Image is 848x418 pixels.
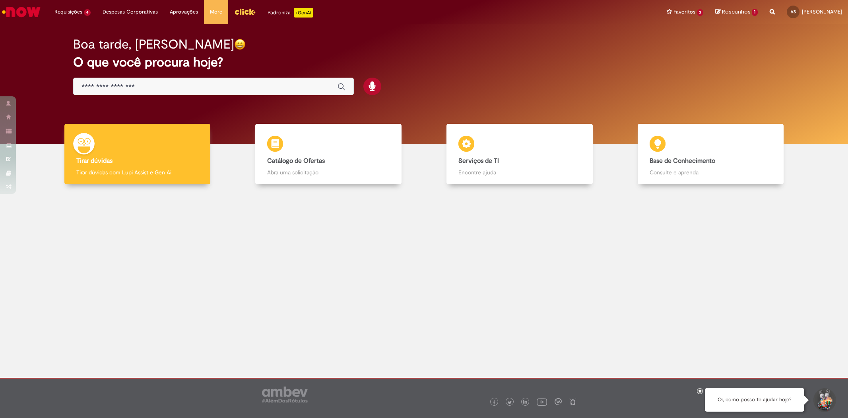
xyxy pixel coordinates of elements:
a: Rascunhos [715,8,758,16]
img: logo_footer_twitter.png [508,400,512,404]
span: Aprovações [170,8,198,16]
button: Iniciar Conversa de Suporte [812,388,836,412]
p: +GenAi [294,8,313,18]
img: logo_footer_naosei.png [569,398,576,405]
div: Oi, como posso te ajudar hoje? [705,388,804,412]
p: Abra uma solicitação [267,168,390,176]
b: Tirar dúvidas [76,157,113,165]
a: Catálogo de Ofertas Abra uma solicitação [233,124,424,185]
span: Despesas Corporativas [103,8,158,16]
span: Requisições [54,8,82,16]
a: Base de Conhecimento Consulte e aprenda [615,124,806,185]
span: Rascunhos [722,8,751,16]
b: Catálogo de Ofertas [267,157,325,165]
span: More [210,8,222,16]
span: VS [791,9,796,14]
span: [PERSON_NAME] [802,8,842,15]
h2: O que você procura hoje? [73,55,774,69]
img: logo_footer_ambev_rotulo_gray.png [262,387,308,402]
img: logo_footer_youtube.png [537,397,547,407]
img: logo_footer_facebook.png [492,400,496,404]
img: happy-face.png [234,39,246,50]
span: Favoritos [673,8,695,16]
img: ServiceNow [1,4,42,20]
span: 4 [84,9,91,16]
p: Tirar dúvidas com Lupi Assist e Gen Ai [76,168,199,176]
a: Serviços de TI Encontre ajuda [424,124,615,185]
div: Padroniza [268,8,313,18]
b: Base de Conhecimento [650,157,715,165]
h2: Boa tarde, [PERSON_NAME] [73,37,234,51]
img: click_logo_yellow_360x200.png [234,6,256,18]
span: 3 [697,9,704,16]
p: Consulte e aprenda [650,168,772,176]
a: Tirar dúvidas Tirar dúvidas com Lupi Assist e Gen Ai [42,124,233,185]
b: Serviços de TI [458,157,499,165]
p: Encontre ajuda [458,168,581,176]
img: logo_footer_workplace.png [555,398,562,405]
span: 1 [752,9,758,16]
img: logo_footer_linkedin.png [523,400,527,405]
